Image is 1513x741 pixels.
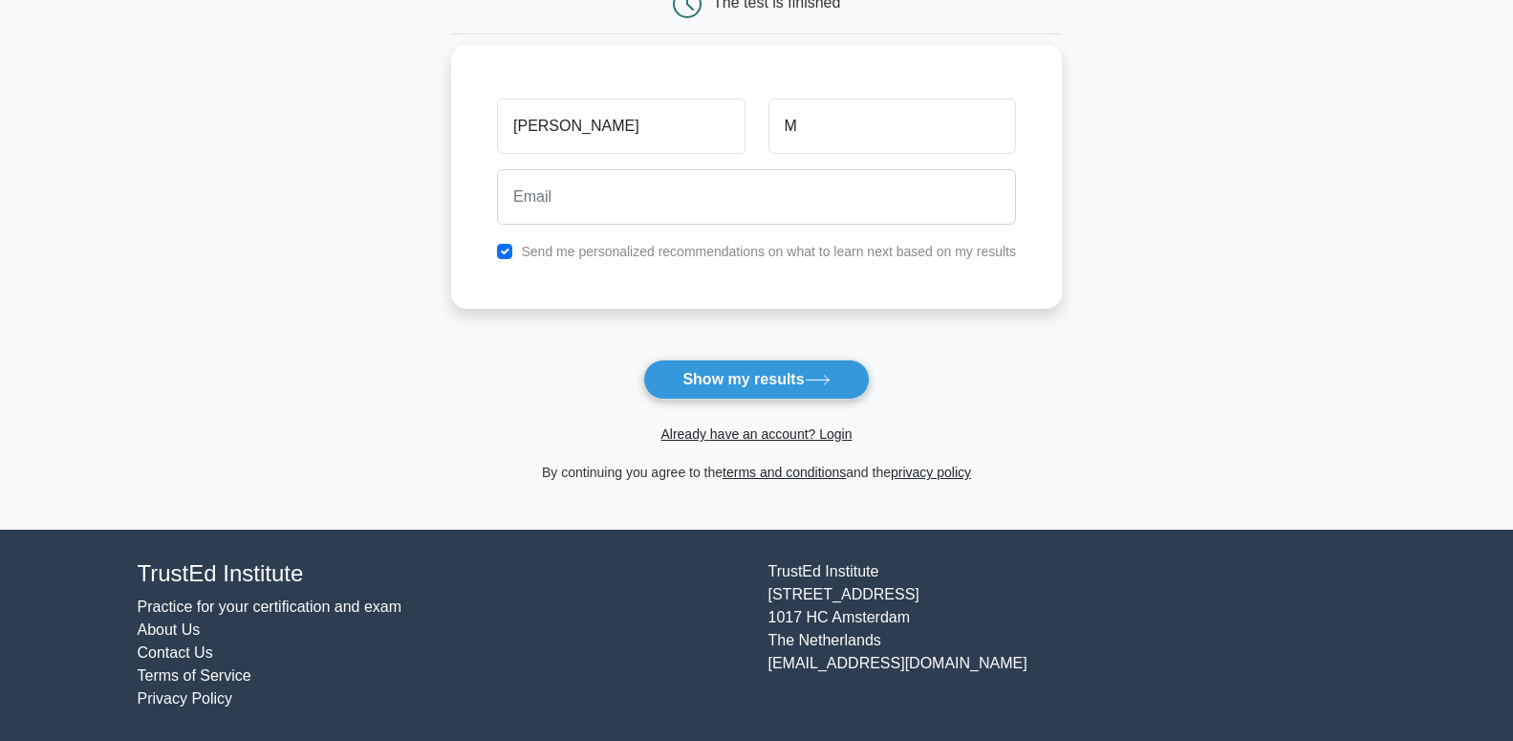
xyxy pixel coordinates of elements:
[138,690,233,707] a: Privacy Policy
[440,461,1073,484] div: By continuing you agree to the and the
[497,169,1016,225] input: Email
[643,360,869,400] button: Show my results
[138,621,201,638] a: About Us
[497,98,745,154] input: First name
[660,426,852,442] a: Already have an account? Login
[757,560,1388,710] div: TrustEd Institute [STREET_ADDRESS] 1017 HC Amsterdam The Netherlands [EMAIL_ADDRESS][DOMAIN_NAME]
[768,98,1016,154] input: Last name
[138,644,213,661] a: Contact Us
[723,465,846,480] a: terms and conditions
[891,465,971,480] a: privacy policy
[521,244,1016,259] label: Send me personalized recommendations on what to learn next based on my results
[138,599,402,615] a: Practice for your certification and exam
[138,667,251,684] a: Terms of Service
[138,560,746,588] h4: TrustEd Institute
